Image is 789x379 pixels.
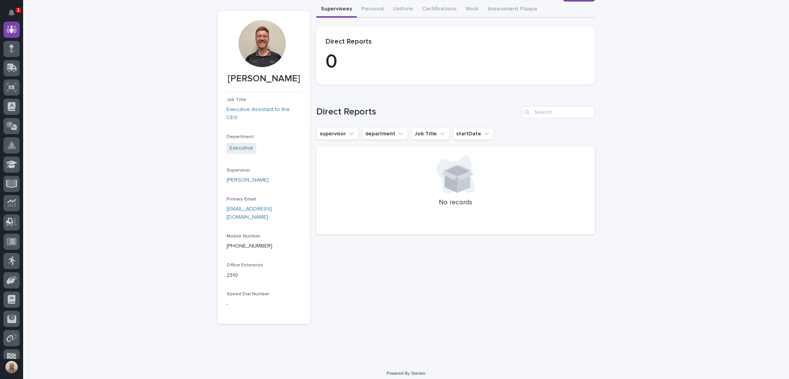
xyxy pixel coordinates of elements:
[411,128,450,140] button: Job Title
[227,292,270,296] span: Speed Dial Number
[17,7,20,13] p: 1
[10,9,20,22] div: Notifications1
[227,263,263,268] span: Office Extension
[227,300,301,308] p: -
[316,106,519,118] h1: Direct Reports
[3,359,20,375] button: users-avatar
[3,5,20,21] button: Notifications
[227,135,254,139] span: Department
[522,106,595,118] input: Search
[230,144,253,152] a: Executive
[227,106,301,122] a: Executive Assistant to the CEO
[483,2,542,18] button: Assessment Plaque
[386,371,425,376] a: Powered By Stacker
[316,128,359,140] button: supervisor
[227,98,246,102] span: Job Title
[388,2,418,18] button: Uniform
[227,243,272,249] a: [PHONE_NUMBER]
[357,2,388,18] button: Personal
[227,168,250,173] span: Supervisor
[316,2,357,18] button: Supervisees
[227,73,301,84] p: [PERSON_NAME]
[227,271,301,280] p: 2310
[326,51,586,74] p: 0
[326,199,586,207] p: No records
[227,234,260,239] span: Mobile Number
[453,128,494,140] button: startDate
[326,38,586,46] p: Direct Reports
[362,128,408,140] button: department
[461,2,483,18] button: Work
[418,2,461,18] button: Certifications
[227,197,256,202] span: Primary Email
[227,206,272,220] a: [EMAIL_ADDRESS][DOMAIN_NAME]
[227,176,269,184] a: [PERSON_NAME]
